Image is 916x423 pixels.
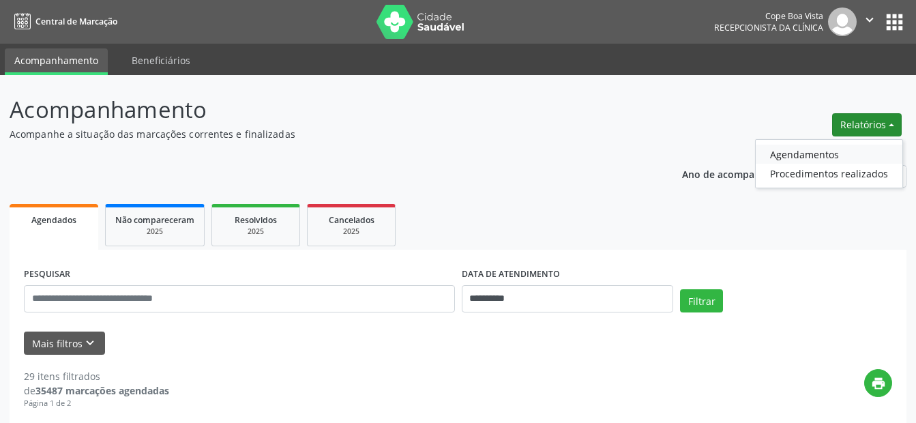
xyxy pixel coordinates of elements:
span: Central de Marcação [35,16,117,27]
button: Relatórios [832,113,902,136]
button: Mais filtroskeyboard_arrow_down [24,332,105,355]
a: Agendamentos [756,145,902,164]
label: DATA DE ATENDIMENTO [462,264,560,285]
label: PESQUISAR [24,264,70,285]
span: Resolvidos [235,214,277,226]
div: de [24,383,169,398]
a: Acompanhamento [5,48,108,75]
span: Cancelados [329,214,374,226]
button: apps [883,10,906,34]
div: 2025 [317,227,385,237]
i: print [871,376,886,391]
p: Acompanhamento [10,93,638,127]
div: 29 itens filtrados [24,369,169,383]
ul: Relatórios [755,139,903,188]
a: Procedimentos realizados [756,164,902,183]
button: print [864,369,892,397]
p: Acompanhe a situação das marcações correntes e finalizadas [10,127,638,141]
a: Beneficiários [122,48,200,72]
i:  [862,12,877,27]
button:  [857,8,883,36]
button: Filtrar [680,289,723,312]
p: Ano de acompanhamento [682,165,803,182]
i: keyboard_arrow_down [83,336,98,351]
a: Central de Marcação [10,10,117,33]
strong: 35487 marcações agendadas [35,384,169,397]
span: Não compareceram [115,214,194,226]
img: img [828,8,857,36]
div: Página 1 de 2 [24,398,169,409]
div: 2025 [115,227,194,237]
span: Agendados [31,214,76,226]
div: 2025 [222,227,290,237]
span: Recepcionista da clínica [714,22,823,33]
div: Cope Boa Vista [714,10,823,22]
